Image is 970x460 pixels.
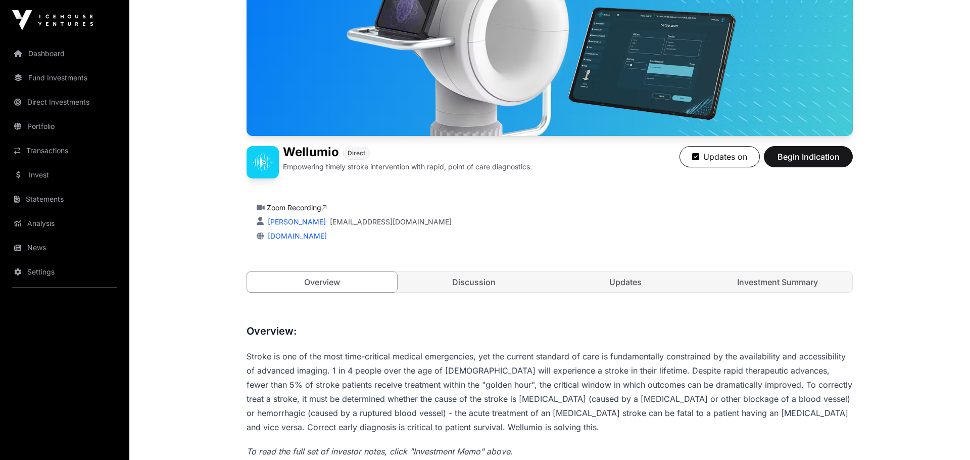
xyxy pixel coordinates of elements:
a: Discussion [399,272,549,292]
a: Zoom Recording [267,203,327,212]
a: Settings [8,261,121,283]
img: Wellumio [247,146,279,178]
a: [DOMAIN_NAME] [264,232,327,240]
nav: Tabs [247,272,852,292]
a: Invest [8,164,121,186]
p: Stroke is one of the most time-critical medical emergencies, yet the current standard of care is ... [247,349,853,434]
a: Investment Summary [703,272,853,292]
span: Begin Indication [777,151,840,163]
a: [EMAIL_ADDRESS][DOMAIN_NAME] [330,217,452,227]
a: Begin Indication [764,156,853,166]
a: Portfolio [8,115,121,137]
p: Empowering timely stroke intervention with rapid, point of care diagnostics. [283,162,532,172]
a: News [8,237,121,259]
a: Analysis [8,212,121,235]
a: Dashboard [8,42,121,65]
span: Direct [348,149,365,157]
a: Direct Investments [8,91,121,113]
a: Fund Investments [8,67,121,89]
a: Updates [551,272,701,292]
em: To read the full set of investor notes, click "Investment Memo" above. [247,446,513,456]
iframe: Chat Widget [919,411,970,460]
h1: Wellumio [283,146,339,160]
a: Statements [8,188,121,210]
a: [PERSON_NAME] [266,217,326,226]
button: Begin Indication [764,146,853,167]
button: Updates on [680,146,760,167]
a: Transactions [8,140,121,162]
h3: Overview: [247,323,853,339]
img: Icehouse Ventures Logo [12,10,93,30]
a: Overview [247,271,398,293]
